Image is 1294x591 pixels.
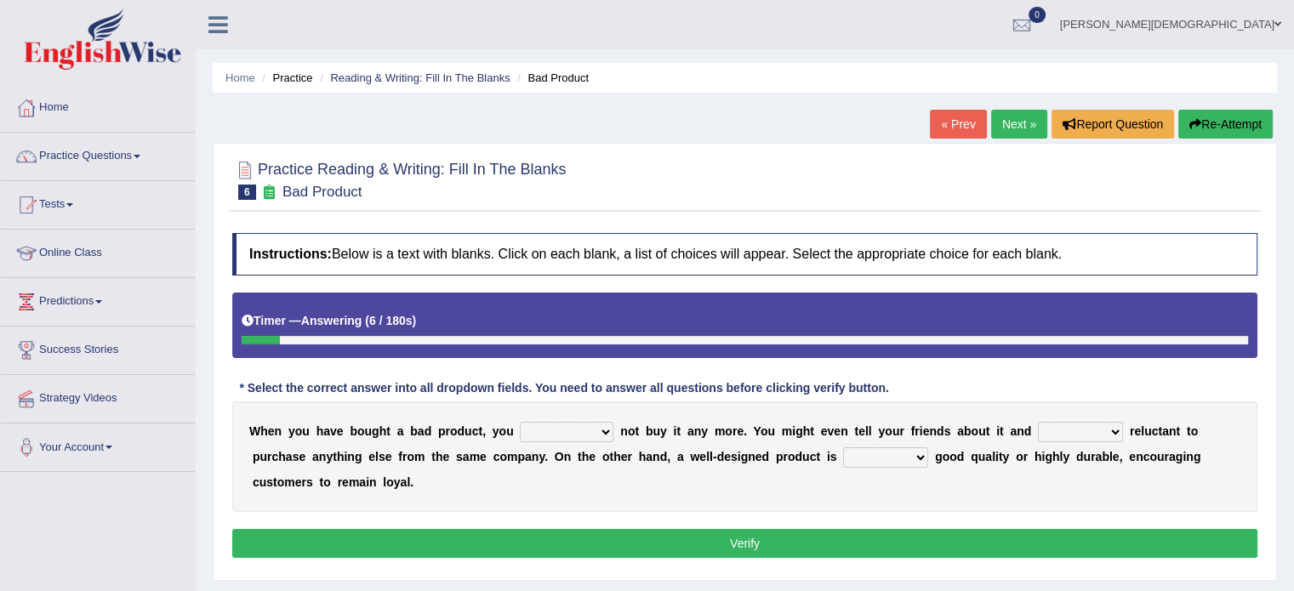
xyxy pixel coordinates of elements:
b: g [1194,450,1201,463]
b: s [456,450,463,463]
b: h [582,450,590,463]
b: u [653,424,660,438]
b: t [676,424,681,438]
b: c [493,450,500,463]
b: e [1129,450,1136,463]
b: n [347,450,355,463]
b: . [544,450,548,463]
b: s [266,475,273,489]
b: n [369,475,377,489]
button: Report Question [1052,110,1174,139]
b: h [1035,450,1042,463]
b: d [425,424,432,438]
b: r [915,424,919,438]
b: u [802,450,810,463]
b: n [564,450,572,463]
b: e [480,450,487,463]
b: Y [753,424,760,438]
b: u [259,450,267,463]
b: g [1176,450,1183,463]
span: 0 [1029,7,1046,23]
b: a [687,424,694,438]
b: t [609,450,613,463]
b: o [386,475,394,489]
b: - [713,450,717,463]
b: o [407,450,414,463]
b: r [445,424,449,438]
b: l [992,450,995,463]
b: t [431,450,436,463]
b: u [1083,450,1091,463]
b: l [1109,450,1113,463]
b: u [364,424,372,438]
b: c [271,450,278,463]
b: a [646,450,653,463]
b: e [368,450,375,463]
b: u [465,424,472,438]
b: h [613,450,621,463]
b: , [667,450,670,463]
b: , [482,424,486,438]
b: l [706,450,710,463]
b: e [385,450,392,463]
b: a [1010,424,1017,438]
b: Answering [301,314,362,327]
b: o [277,475,285,489]
b: h [803,424,811,438]
b: . [410,475,413,489]
b: o [295,424,303,438]
b: o [949,450,957,463]
b: n [1186,450,1194,463]
b: a [1095,450,1102,463]
b: h [337,450,345,463]
b: a [985,450,992,463]
b: a [401,475,408,489]
b: i [738,450,741,463]
b: o [602,450,610,463]
b: w [690,450,699,463]
b: o [499,424,507,438]
b: o [499,450,507,463]
b: m [284,475,294,489]
b: e [589,450,596,463]
span: 6 [238,185,256,200]
b: h [379,424,387,438]
b: i [995,450,999,463]
b: s [306,475,313,489]
b: a [359,475,366,489]
b: i [366,475,369,489]
b: b [1102,450,1109,463]
b: v [827,424,834,438]
b: l [869,424,872,438]
b: n [532,450,539,463]
b: c [253,475,259,489]
b: u [1157,450,1165,463]
small: Exam occurring question [260,185,278,201]
b: W [249,424,260,438]
b: d [1024,424,1032,438]
b: o [628,424,636,438]
b: i [1041,450,1045,463]
b: b [964,424,972,438]
b: r [899,424,904,438]
b: i [827,450,830,463]
b: a [463,450,470,463]
b: y [539,450,544,463]
button: Verify [232,529,1257,558]
b: t [999,450,1003,463]
b: n [275,424,282,438]
b: t [986,424,990,438]
b: n [694,424,702,438]
b: t [1000,424,1004,438]
b: c [1152,424,1159,438]
b: y [288,424,295,438]
button: Re-Attempt [1178,110,1273,139]
b: e [737,424,744,438]
b: l [710,450,713,463]
b: o [323,475,331,489]
b: e [821,424,828,438]
b: q [971,450,978,463]
b: l [375,450,379,463]
b: u [978,424,986,438]
b: n [841,424,848,438]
